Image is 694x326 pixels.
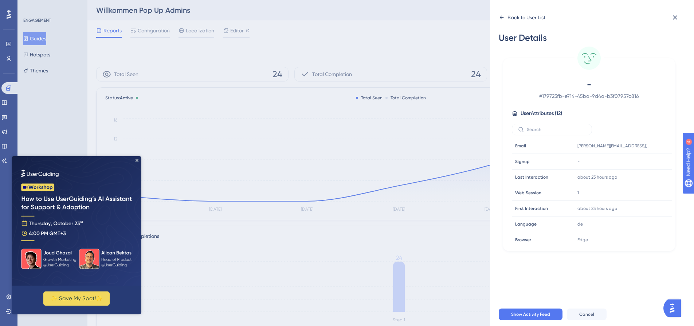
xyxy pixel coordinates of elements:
[499,309,562,320] button: Show Activity Feed
[577,206,617,211] time: about 23 hours ago
[521,109,562,118] span: User Attributes ( 12 )
[515,237,531,243] span: Browser
[577,159,580,164] span: -
[515,190,541,196] span: Web Session
[499,32,679,44] div: User Details
[515,174,548,180] span: Last Interaction
[507,13,545,22] div: Back to User List
[579,311,594,317] span: Cancel
[32,135,98,150] button: ✨ Save My Spot!✨
[51,4,53,9] div: 4
[567,309,607,320] button: Cancel
[124,3,127,6] div: Close Preview
[525,79,653,90] span: -
[515,159,530,164] span: Signup
[17,2,46,11] span: Need Help?
[577,221,583,227] span: de
[577,175,617,180] time: about 23 hours ago
[577,237,588,243] span: Edge
[515,143,526,149] span: Email
[511,311,550,317] span: Show Activity Feed
[577,143,650,149] span: [PERSON_NAME][EMAIL_ADDRESS][DOMAIN_NAME]
[577,190,579,196] span: 1
[527,127,586,132] input: Search
[515,221,537,227] span: Language
[525,92,653,100] span: # 179723fb-e714-45ba-9d4a-b3f07957c816
[663,297,685,319] iframe: UserGuiding AI Assistant Launcher
[515,206,548,211] span: First Interaction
